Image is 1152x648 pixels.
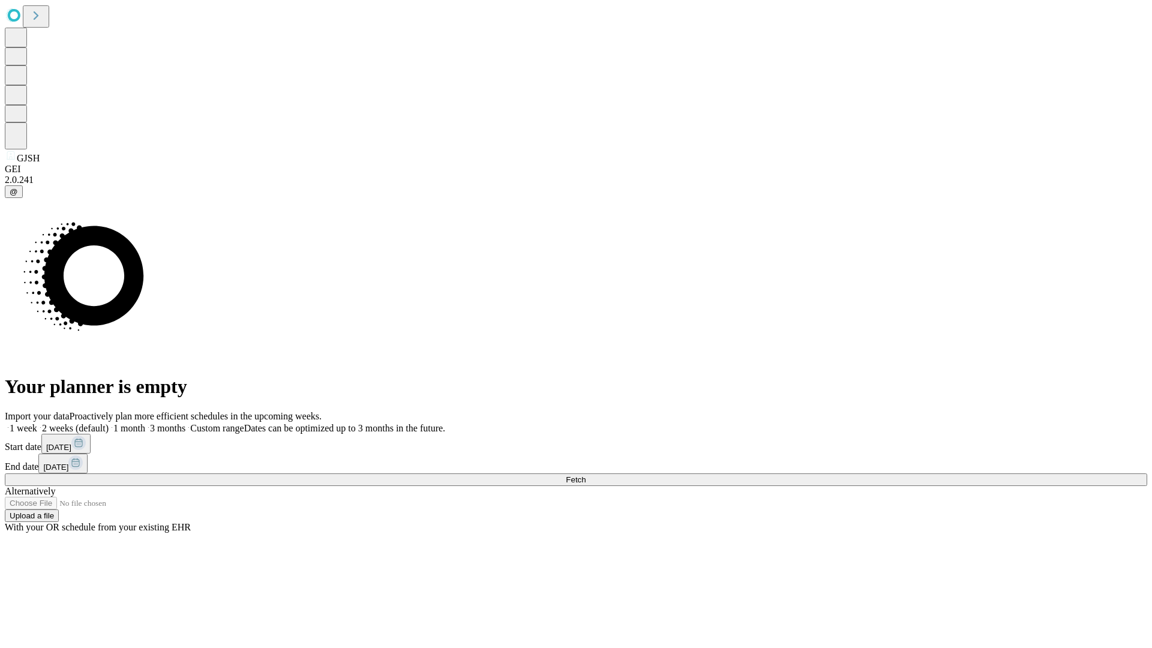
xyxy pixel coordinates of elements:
span: [DATE] [46,443,71,452]
div: GEI [5,164,1147,175]
div: 2.0.241 [5,175,1147,185]
span: With your OR schedule from your existing EHR [5,522,191,532]
span: Alternatively [5,486,55,496]
span: @ [10,187,18,196]
h1: Your planner is empty [5,376,1147,398]
span: Proactively plan more efficient schedules in the upcoming weeks. [70,411,322,421]
button: [DATE] [38,454,88,473]
button: Upload a file [5,509,59,522]
span: Import your data [5,411,70,421]
span: Dates can be optimized up to 3 months in the future. [244,423,445,433]
div: End date [5,454,1147,473]
span: 1 week [10,423,37,433]
button: [DATE] [41,434,91,454]
span: Custom range [190,423,244,433]
span: GJSH [17,153,40,163]
span: 1 month [113,423,145,433]
span: 2 weeks (default) [42,423,109,433]
button: @ [5,185,23,198]
span: Fetch [566,475,586,484]
span: [DATE] [43,463,68,472]
div: Start date [5,434,1147,454]
span: 3 months [150,423,185,433]
button: Fetch [5,473,1147,486]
